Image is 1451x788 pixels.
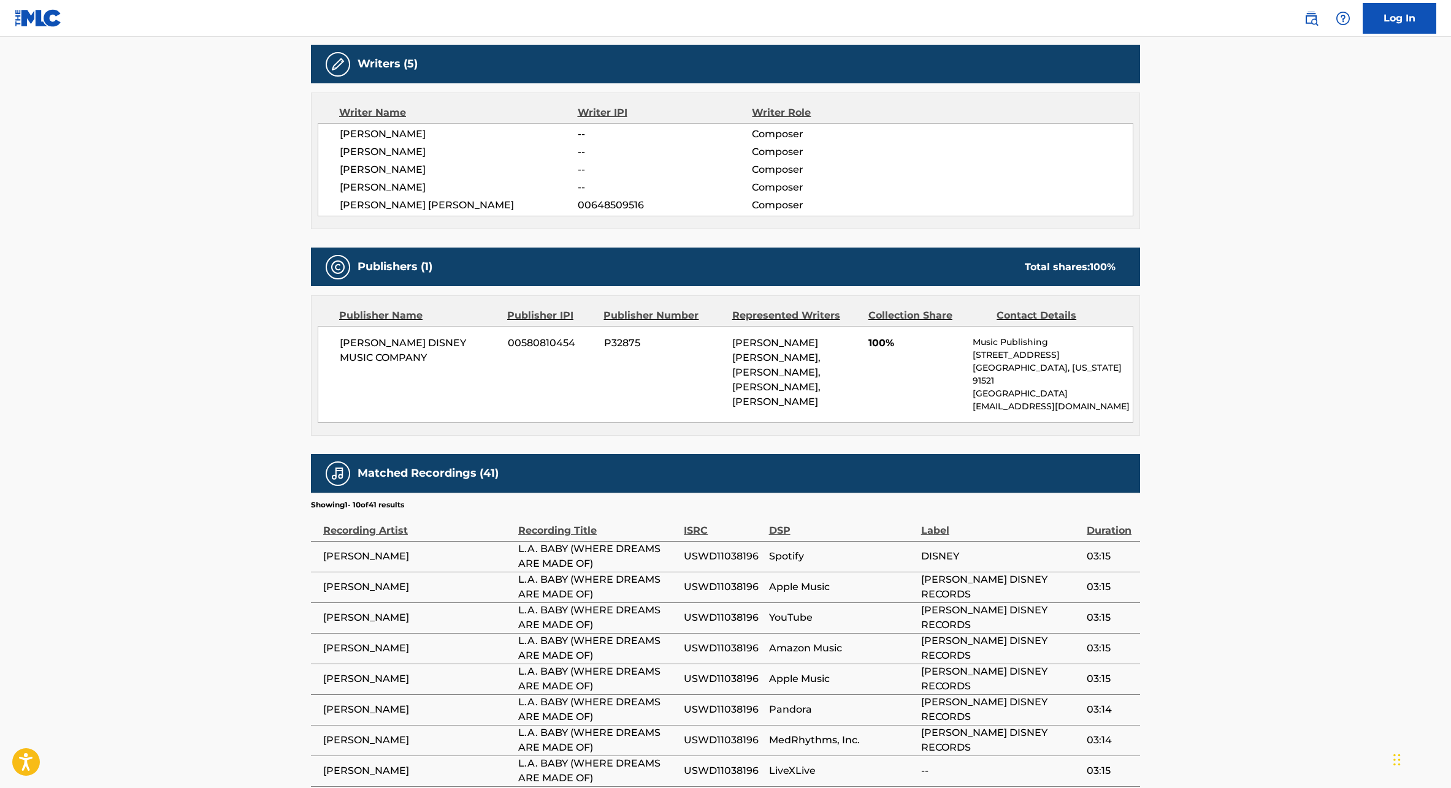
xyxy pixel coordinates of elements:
div: Represented Writers [732,308,859,323]
span: -- [578,180,752,195]
span: [PERSON_NAME] DISNEY RECORDS [921,664,1081,694]
span: P32875 [604,336,723,350]
h5: Writers (5) [358,57,418,71]
span: L.A. BABY (WHERE DREAMS ARE MADE OF) [518,756,678,786]
span: 03:15 [1087,672,1134,686]
div: Recording Artist [323,510,512,538]
span: Apple Music [769,672,915,686]
div: Publisher Name [339,308,498,323]
div: Duration [1087,510,1134,538]
h5: Matched Recordings (41) [358,466,499,480]
span: -- [578,127,752,142]
span: [PERSON_NAME] [323,580,512,594]
p: Music Publishing [973,336,1133,349]
span: [PERSON_NAME] [323,733,512,748]
h5: Publishers (1) [358,260,432,274]
span: [PERSON_NAME] [323,763,512,778]
span: -- [578,145,752,159]
span: L.A. BABY (WHERE DREAMS ARE MADE OF) [518,603,678,632]
span: [PERSON_NAME] DISNEY RECORDS [921,634,1081,663]
span: [PERSON_NAME] [323,702,512,717]
span: DISNEY [921,549,1081,564]
span: 03:15 [1087,763,1134,778]
div: Contact Details [997,308,1116,323]
span: 03:14 [1087,733,1134,748]
a: Log In [1363,3,1436,34]
span: 03:15 [1087,641,1134,656]
img: MLC Logo [15,9,62,27]
span: 03:15 [1087,580,1134,594]
span: [PERSON_NAME] DISNEY RECORDS [921,695,1081,724]
div: Publisher IPI [507,308,594,323]
span: Composer [752,180,911,195]
span: [PERSON_NAME] [PERSON_NAME] [340,198,578,213]
span: [PERSON_NAME] [323,641,512,656]
div: DSP [769,510,915,538]
span: Composer [752,127,911,142]
span: Spotify [769,549,915,564]
div: Total shares: [1025,260,1116,275]
span: 03:15 [1087,610,1134,625]
div: Writer Role [752,105,911,120]
span: [PERSON_NAME] [323,610,512,625]
span: L.A. BABY (WHERE DREAMS ARE MADE OF) [518,634,678,663]
span: L.A. BABY (WHERE DREAMS ARE MADE OF) [518,572,678,602]
span: LiveXLive [769,763,915,778]
span: MedRhythms, Inc. [769,733,915,748]
span: USWD11038196 [684,733,762,748]
span: [PERSON_NAME] DISNEY RECORDS [921,572,1081,602]
span: USWD11038196 [684,549,762,564]
span: 100% [868,336,963,350]
p: [GEOGRAPHIC_DATA] [973,387,1133,400]
span: Amazon Music [769,641,915,656]
span: L.A. BABY (WHERE DREAMS ARE MADE OF) [518,664,678,694]
img: Publishers [331,260,345,275]
span: USWD11038196 [684,672,762,686]
span: Composer [752,198,911,213]
div: Label [921,510,1081,538]
iframe: Chat Widget [1390,729,1451,788]
span: [PERSON_NAME] [340,127,578,142]
span: -- [921,763,1081,778]
span: 03:15 [1087,549,1134,564]
span: [PERSON_NAME] [340,180,578,195]
span: [PERSON_NAME] [340,145,578,159]
span: USWD11038196 [684,641,762,656]
p: Showing 1 - 10 of 41 results [311,499,404,510]
span: [PERSON_NAME] [340,162,578,177]
img: help [1336,11,1350,26]
div: ISRC [684,510,762,538]
span: [PERSON_NAME] DISNEY MUSIC COMPANY [340,336,499,365]
span: [PERSON_NAME] DISNEY RECORDS [921,603,1081,632]
span: L.A. BABY (WHERE DREAMS ARE MADE OF) [518,542,678,571]
img: Writers [331,57,345,72]
a: Public Search [1299,6,1323,31]
div: Publisher Number [603,308,722,323]
span: USWD11038196 [684,702,762,717]
span: YouTube [769,610,915,625]
span: 00580810454 [508,336,595,350]
span: Pandora [769,702,915,717]
span: Composer [752,162,911,177]
div: Writer IPI [578,105,752,120]
span: 00648509516 [578,198,752,213]
span: -- [578,162,752,177]
span: Apple Music [769,580,915,594]
img: search [1304,11,1319,26]
span: 03:14 [1087,702,1134,717]
span: USWD11038196 [684,580,762,594]
span: 100 % [1090,261,1116,273]
span: Composer [752,145,911,159]
span: USWD11038196 [684,610,762,625]
div: Drag [1393,741,1401,778]
p: [STREET_ADDRESS] [973,349,1133,362]
img: Matched Recordings [331,466,345,481]
span: [PERSON_NAME] DISNEY RECORDS [921,725,1081,755]
span: L.A. BABY (WHERE DREAMS ARE MADE OF) [518,725,678,755]
span: [PERSON_NAME] [323,672,512,686]
span: [PERSON_NAME] [323,549,512,564]
div: Collection Share [868,308,987,323]
p: [GEOGRAPHIC_DATA], [US_STATE] 91521 [973,362,1133,387]
div: Recording Title [518,510,678,538]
